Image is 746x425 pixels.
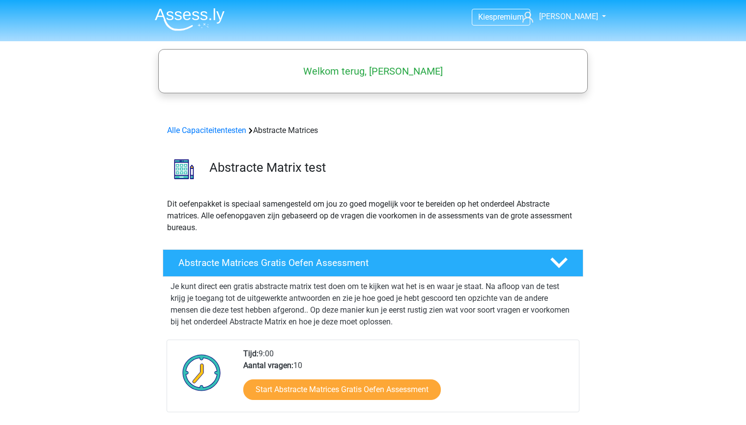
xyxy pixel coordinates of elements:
a: Start Abstracte Matrices Gratis Oefen Assessment [243,379,441,400]
h4: Abstracte Matrices Gratis Oefen Assessment [178,257,534,268]
span: premium [493,12,524,22]
img: abstracte matrices [163,148,205,190]
span: Kies [478,12,493,22]
img: Klok [177,348,227,397]
h3: Abstracte Matrix test [209,160,575,175]
b: Tijd: [243,349,258,358]
img: Assessly [155,8,225,31]
a: Alle Capaciteitentesten [167,126,246,135]
div: 9:00 10 [236,348,578,412]
p: Dit oefenpakket is speciaal samengesteld om jou zo goed mogelijk voor te bereiden op het onderdee... [167,198,579,234]
a: Kiespremium [472,10,530,24]
span: [PERSON_NAME] [539,12,598,21]
div: Abstracte Matrices [163,125,583,136]
p: Je kunt direct een gratis abstracte matrix test doen om te kijken wat het is en waar je staat. Na... [171,281,575,328]
a: Abstracte Matrices Gratis Oefen Assessment [159,249,587,277]
a: [PERSON_NAME] [518,11,599,23]
b: Aantal vragen: [243,361,293,370]
h5: Welkom terug, [PERSON_NAME] [163,65,583,77]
